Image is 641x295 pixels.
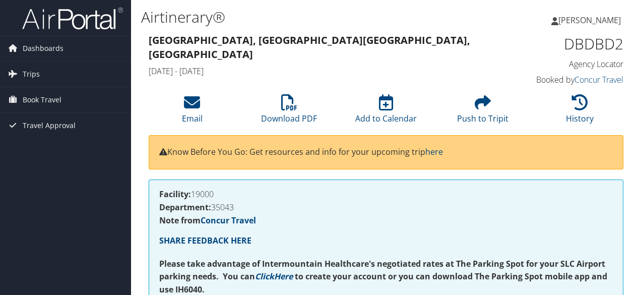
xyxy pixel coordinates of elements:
h4: Agency Locator [516,58,623,70]
span: [PERSON_NAME] [558,15,621,26]
strong: Facility: [159,189,191,200]
strong: Note from [159,215,256,226]
a: SHARE FEEDBACK HERE [159,235,251,246]
h4: 35043 [159,203,613,211]
strong: Department: [159,202,211,213]
span: Trips [23,62,40,87]
strong: Please take advantage of Intermountain Healthcare's negotiated rates at The Parking Spot for your... [159,258,605,282]
h4: [DATE] - [DATE] [149,66,501,77]
strong: [GEOGRAPHIC_DATA], [GEOGRAPHIC_DATA] [GEOGRAPHIC_DATA], [GEOGRAPHIC_DATA] [149,33,470,61]
a: here [425,146,443,157]
h1: DBDBD2 [516,33,623,54]
a: Click [255,271,274,282]
img: airportal-logo.png [22,7,123,30]
a: Concur Travel [574,74,623,85]
h4: Booked by [516,74,623,85]
a: History [566,100,594,124]
h4: 19000 [159,190,613,198]
span: Travel Approval [23,113,76,138]
a: Here [274,271,293,282]
a: Add to Calendar [355,100,417,124]
span: Dashboards [23,36,63,61]
a: Download PDF [261,100,317,124]
h1: Airtinerary® [141,7,468,28]
a: Push to Tripit [457,100,508,124]
span: Book Travel [23,87,61,112]
a: Concur Travel [201,215,256,226]
strong: to create your account or you can download The Parking Spot mobile app and use IH6040. [159,271,607,295]
a: Email [182,100,203,124]
p: Know Before You Go: Get resources and info for your upcoming trip [159,146,613,159]
a: [PERSON_NAME] [551,5,631,35]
